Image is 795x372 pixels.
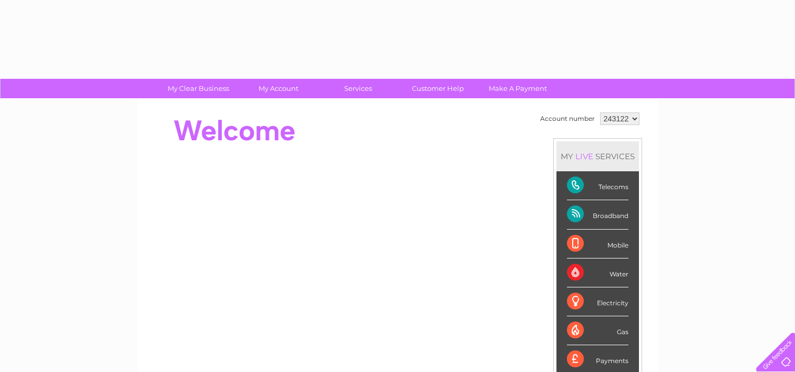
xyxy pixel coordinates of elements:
[474,79,561,98] a: Make A Payment
[235,79,322,98] a: My Account
[315,79,401,98] a: Services
[567,316,628,345] div: Gas
[573,151,595,161] div: LIVE
[567,287,628,316] div: Electricity
[395,79,481,98] a: Customer Help
[567,200,628,229] div: Broadband
[155,79,242,98] a: My Clear Business
[567,171,628,200] div: Telecoms
[538,110,597,128] td: Account number
[567,259,628,287] div: Water
[567,230,628,259] div: Mobile
[556,141,639,171] div: MY SERVICES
